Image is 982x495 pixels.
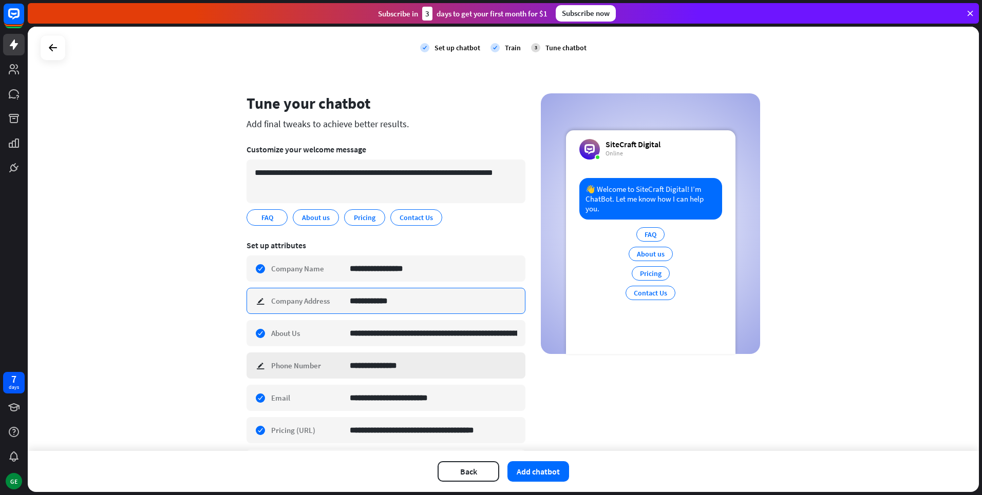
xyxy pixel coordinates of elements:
[399,212,434,223] span: Contact Us
[632,266,670,281] div: Pricing
[626,286,675,300] div: Contact Us
[247,144,525,154] div: Customize your welcome message
[545,43,587,52] div: Tune chatbot
[8,4,39,35] button: Open LiveChat chat widget
[301,212,331,223] span: About us
[353,212,376,223] span: Pricing
[531,43,540,52] div: 3
[6,473,22,489] div: GE
[9,384,19,391] div: days
[606,139,660,149] div: SiteCraft Digital
[505,43,521,52] div: Train
[260,212,274,223] span: FAQ
[507,461,569,482] button: Add chatbot
[247,240,525,250] div: Set up attributes
[579,178,722,220] div: 👋 Welcome to SiteCraft Digital! I’m ChatBot. Let me know how I can help you.
[490,43,500,52] i: check
[420,43,429,52] i: check
[606,149,660,157] div: Online
[556,5,616,22] div: Subscribe now
[3,372,25,393] a: 7 days
[636,227,665,242] div: FAQ
[11,374,16,384] div: 7
[378,7,547,21] div: Subscribe in days to get your first month for $1
[435,43,480,52] div: Set up chatbot
[438,461,499,482] button: Back
[247,118,525,130] div: Add final tweaks to achieve better results.
[629,247,673,261] div: About us
[247,93,525,113] div: Tune your chatbot
[422,7,432,21] div: 3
